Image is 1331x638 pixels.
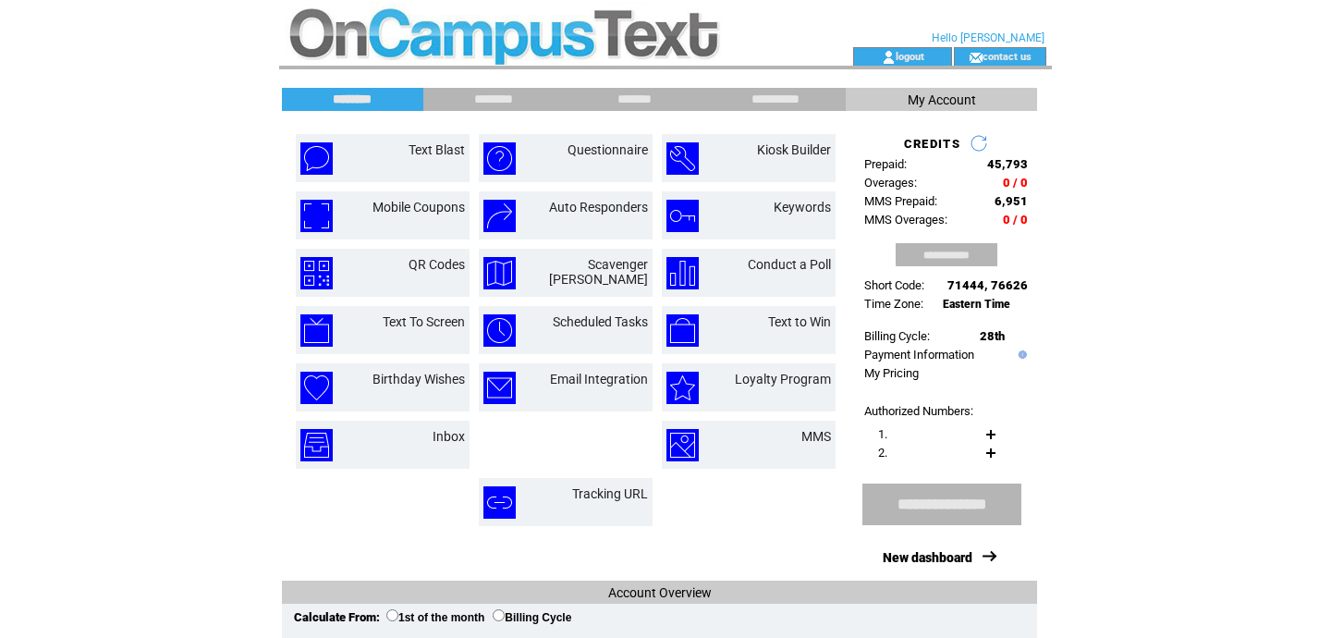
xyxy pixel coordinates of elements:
[980,329,1005,343] span: 28th
[608,585,712,600] span: Account Overview
[483,314,516,347] img: scheduled-tasks.png
[572,486,648,501] a: Tracking URL
[666,257,699,289] img: conduct-a-poll.png
[294,610,380,624] span: Calculate From:
[864,297,923,311] span: Time Zone:
[801,429,831,444] a: MMS
[383,314,465,329] a: Text To Screen
[666,429,699,461] img: mms.png
[666,314,699,347] img: text-to-win.png
[409,257,465,272] a: QR Codes
[735,372,831,386] a: Loyalty Program
[372,372,465,386] a: Birthday Wishes
[483,372,516,404] img: email-integration.png
[774,200,831,215] a: Keywords
[864,157,907,171] span: Prepaid:
[300,429,333,461] img: inbox.png
[666,372,699,404] img: loyalty-program.png
[878,427,887,441] span: 1.
[864,404,973,418] span: Authorized Numbers:
[493,609,505,621] input: Billing Cycle
[433,429,465,444] a: Inbox
[878,446,887,460] span: 2.
[1003,176,1028,190] span: 0 / 0
[372,200,465,215] a: Mobile Coupons
[757,142,831,157] a: Kiosk Builder
[483,257,516,289] img: scavenger-hunt.png
[983,50,1032,62] a: contact us
[864,348,974,362] a: Payment Information
[896,50,924,62] a: logout
[483,200,516,232] img: auto-responders.png
[300,142,333,175] img: text-blast.png
[549,200,648,215] a: Auto Responders
[864,176,917,190] span: Overages:
[864,329,930,343] span: Billing Cycle:
[1003,213,1028,227] span: 0 / 0
[864,213,947,227] span: MMS Overages:
[995,194,1028,208] span: 6,951
[943,298,1010,311] span: Eastern Time
[300,257,333,289] img: qr-codes.png
[882,50,896,65] img: account_icon.gif
[748,257,831,272] a: Conduct a Poll
[768,314,831,329] a: Text to Win
[300,314,333,347] img: text-to-screen.png
[666,142,699,175] img: kiosk-builder.png
[947,278,1028,292] span: 71444, 76626
[904,137,960,151] span: CREDITS
[409,142,465,157] a: Text Blast
[908,92,976,107] span: My Account
[969,50,983,65] img: contact_us_icon.gif
[932,31,1044,44] span: Hello [PERSON_NAME]
[549,257,648,287] a: Scavenger [PERSON_NAME]
[864,366,919,380] a: My Pricing
[386,609,398,621] input: 1st of the month
[493,611,571,624] label: Billing Cycle
[553,314,648,329] a: Scheduled Tasks
[864,278,924,292] span: Short Code:
[568,142,648,157] a: Questionnaire
[864,194,937,208] span: MMS Prepaid:
[550,372,648,386] a: Email Integration
[300,372,333,404] img: birthday-wishes.png
[987,157,1028,171] span: 45,793
[666,200,699,232] img: keywords.png
[300,200,333,232] img: mobile-coupons.png
[1014,350,1027,359] img: help.gif
[483,486,516,519] img: tracking-url.png
[483,142,516,175] img: questionnaire.png
[386,611,484,624] label: 1st of the month
[883,550,972,565] a: New dashboard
